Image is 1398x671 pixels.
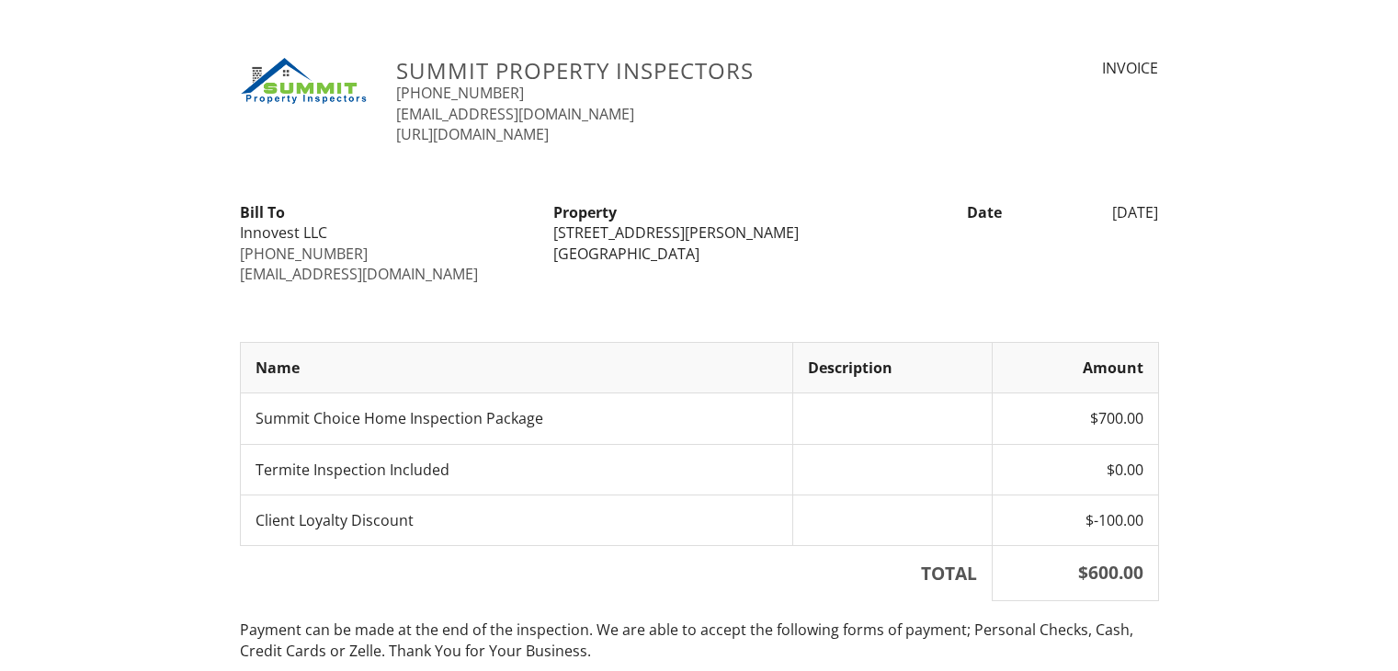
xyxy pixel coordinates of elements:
a: [URL][DOMAIN_NAME] [396,124,549,144]
h3: Summit Property Inspectors [396,58,923,83]
div: Date [856,202,1013,222]
td: $700.00 [992,393,1158,444]
a: [EMAIL_ADDRESS][DOMAIN_NAME] [396,104,634,124]
span: Client Loyalty Discount [256,510,414,530]
span: Termite Inspection Included [256,460,449,480]
a: [PHONE_NUMBER] [396,83,524,103]
div: [STREET_ADDRESS][PERSON_NAME] [553,222,845,243]
a: [PHONE_NUMBER] [240,244,368,264]
div: INVOICE [945,58,1158,78]
td: $0.00 [992,444,1158,495]
th: Description [792,342,992,392]
a: [EMAIL_ADDRESS][DOMAIN_NAME] [240,264,478,284]
p: Payment can be made at the end of the inspection. We are able to accept the following forms of pa... [240,620,1159,661]
th: $600.00 [992,546,1158,601]
img: COLORONWHITE.png [240,58,375,109]
div: Innovest LLC [240,222,531,243]
div: [DATE] [1013,202,1170,222]
strong: Bill To [240,202,285,222]
span: Summit Choice Home Inspection Package [256,408,543,428]
th: Amount [992,342,1158,392]
th: Name [240,342,792,392]
div: [GEOGRAPHIC_DATA] [553,244,845,264]
th: TOTAL [240,546,992,601]
strong: Property [553,202,617,222]
td: $-100.00 [992,495,1158,545]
